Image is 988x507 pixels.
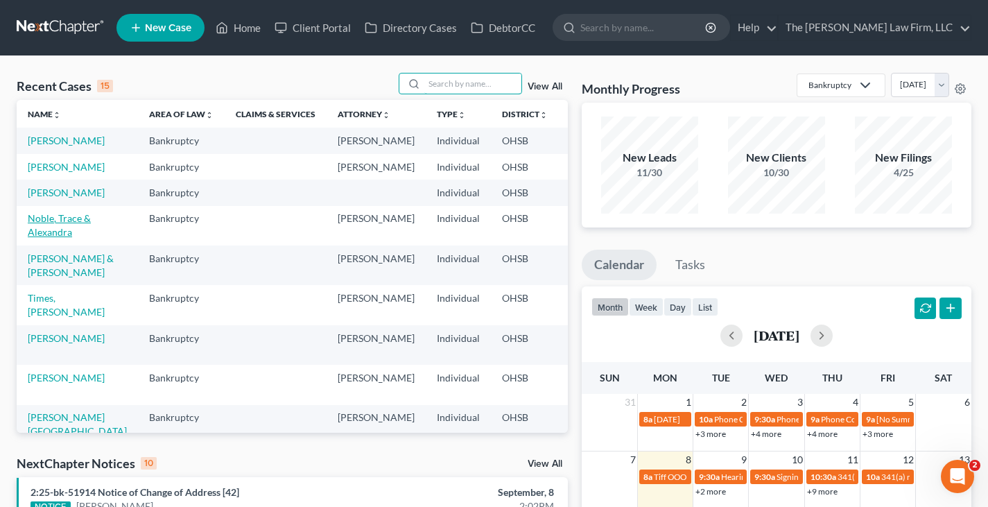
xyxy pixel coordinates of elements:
td: OHSB [491,206,559,246]
div: Recent Cases [17,78,113,94]
i: unfold_more [382,111,390,119]
i: unfold_more [53,111,61,119]
th: Claims & Services [225,100,327,128]
td: [PERSON_NAME] [327,128,426,153]
input: Search by name... [580,15,707,40]
span: 341(a) meeting for [PERSON_NAME] [838,472,971,482]
a: Calendar [582,250,657,280]
span: [DATE] [654,414,680,424]
div: 4/25 [855,166,952,180]
span: 12 [901,452,915,468]
div: 11/30 [601,166,698,180]
a: [PERSON_NAME][GEOGRAPHIC_DATA] [28,411,127,437]
button: day [664,298,692,316]
span: 9:30a [754,472,775,482]
td: 13 [559,365,628,404]
a: Typeunfold_more [437,109,466,119]
td: Individual [426,325,491,365]
span: 31 [623,394,637,411]
a: Nameunfold_more [28,109,61,119]
div: Bankruptcy [808,79,851,91]
td: [PERSON_NAME] [327,325,426,365]
td: 13 [559,154,628,180]
span: 3 [796,394,804,411]
span: Sun [600,372,620,384]
td: OHSB [491,285,559,325]
span: Mon [653,372,677,384]
td: [PERSON_NAME] [327,365,426,404]
a: +3 more [695,429,726,439]
a: +4 more [751,429,781,439]
a: View All [528,459,562,469]
td: Bankruptcy [138,246,225,285]
td: [PERSON_NAME] [327,285,426,325]
span: Tue [712,372,730,384]
td: Bankruptcy [138,206,225,246]
span: 10a [866,472,880,482]
td: Individual [426,206,491,246]
td: Individual [426,365,491,404]
td: 7 [559,405,628,445]
a: Client Portal [268,15,358,40]
span: 2 [740,394,748,411]
td: [PERSON_NAME] [327,405,426,445]
td: OHSB [491,154,559,180]
span: Tiff OOO [654,472,686,482]
td: Individual [426,246,491,285]
td: Individual [426,154,491,180]
div: New Leads [601,150,698,166]
iframe: Intercom live chat [941,460,974,493]
i: unfold_more [539,111,548,119]
td: OHSB [491,365,559,404]
span: Thu [822,372,842,384]
a: Help [731,15,777,40]
td: Bankruptcy [138,180,225,205]
td: Individual [426,128,491,153]
span: Sat [935,372,952,384]
td: 13 [559,285,628,325]
td: Individual [426,285,491,325]
span: Hearing for [PERSON_NAME] & [PERSON_NAME] [721,472,903,482]
td: OHSB [491,246,559,285]
button: list [692,298,718,316]
td: Bankruptcy [138,154,225,180]
span: 9 [740,452,748,468]
span: 10a [699,414,713,424]
td: 7 [559,325,628,365]
td: OHSB [491,180,559,205]
a: +9 more [807,486,838,497]
span: New Case [145,23,191,33]
a: Noble, Trace & Alexandra [28,212,91,238]
a: Times, [PERSON_NAME] [28,292,105,318]
a: +4 more [807,429,838,439]
td: [PERSON_NAME] [327,246,426,285]
td: OHSB [491,128,559,153]
a: Area of Lawunfold_more [149,109,214,119]
td: OHSB [491,405,559,445]
div: 15 [97,80,113,92]
span: Wed [765,372,788,384]
td: [PERSON_NAME] [327,154,426,180]
td: Bankruptcy [138,365,225,404]
td: Individual [426,405,491,445]
a: +3 more [863,429,893,439]
h3: Monthly Progress [582,80,680,97]
a: View All [528,82,562,92]
span: 8a [643,414,652,424]
td: OHSB [491,325,559,365]
span: 9:30a [699,472,720,482]
td: 7 [559,128,628,153]
td: 13 [559,246,628,285]
td: 7 [559,180,628,205]
span: Signing Appointment - [PERSON_NAME] - Chapter 7 [777,472,965,482]
td: Bankruptcy [138,325,225,365]
a: [PERSON_NAME] [28,332,105,344]
a: 2:25-bk-51914 Notice of Change of Address [42] [31,486,239,498]
a: Directory Cases [358,15,464,40]
i: unfold_more [205,111,214,119]
span: 10:30a [811,472,836,482]
i: unfold_more [458,111,466,119]
span: 4 [851,394,860,411]
td: Bankruptcy [138,405,225,445]
td: [PERSON_NAME] [327,206,426,246]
